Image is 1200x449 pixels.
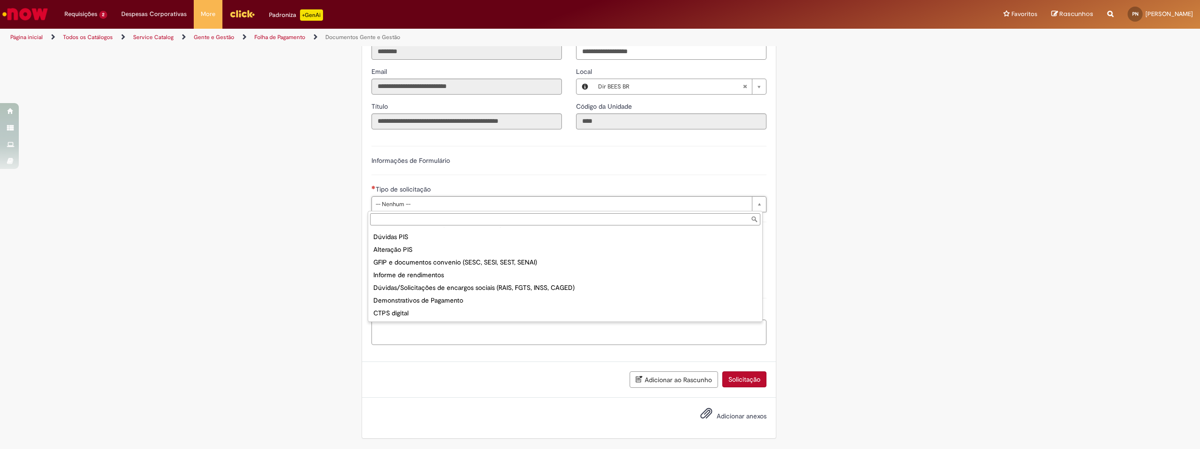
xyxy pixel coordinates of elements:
div: Informe de rendimentos [370,269,760,281]
div: GFIP e documentos convenio (SESC, SESI, SEST, SENAI) [370,256,760,269]
div: Alteração PIS [370,243,760,256]
div: Dúvidas PIS [370,231,760,243]
div: Demonstrativos de Pagamento [370,294,760,307]
div: CTPS digital [370,307,760,320]
ul: Tipo de solicitação [368,227,762,321]
div: Dúvidas/Solicitações de encargos sociais (RAIS, FGTS, INSS, CAGED) [370,281,760,294]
